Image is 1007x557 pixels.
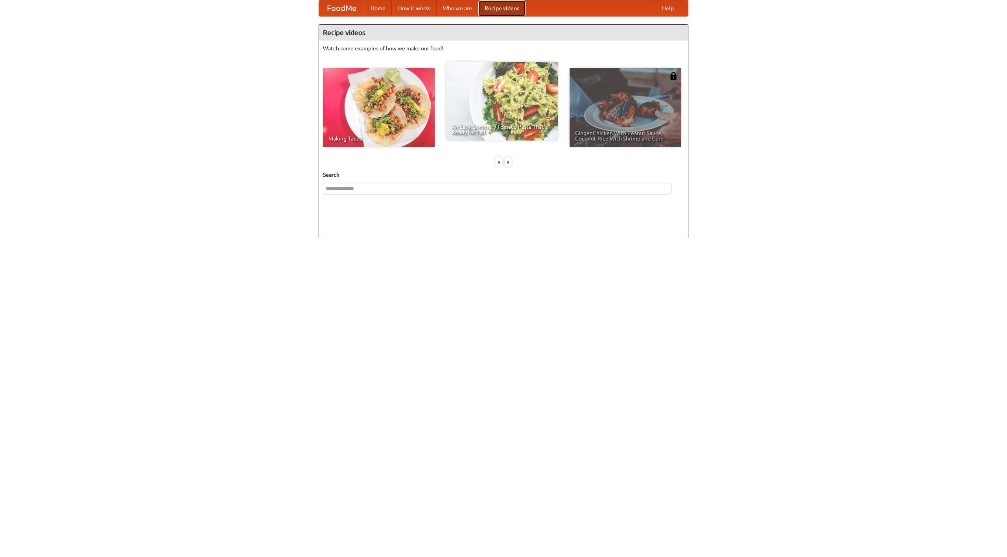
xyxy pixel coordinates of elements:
img: 483408.png [669,72,677,80]
div: « [495,157,502,167]
div: » [505,157,512,167]
a: FoodMe [319,0,364,16]
h4: Recipe videos [319,25,688,41]
a: Who we are [437,0,478,16]
span: An Easy, Summery Tomato Pasta That's Ready for Fall [452,124,552,135]
a: Recipe videos [478,0,526,16]
a: An Easy, Summery Tomato Pasta That's Ready for Fall [446,62,558,141]
h5: Search [323,171,684,179]
a: Help [656,0,680,16]
p: Watch some examples of how we make our food! [323,44,684,52]
a: Making Tacos [323,68,435,147]
a: How it works [392,0,437,16]
a: Home [364,0,392,16]
span: Making Tacos [328,136,429,141]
